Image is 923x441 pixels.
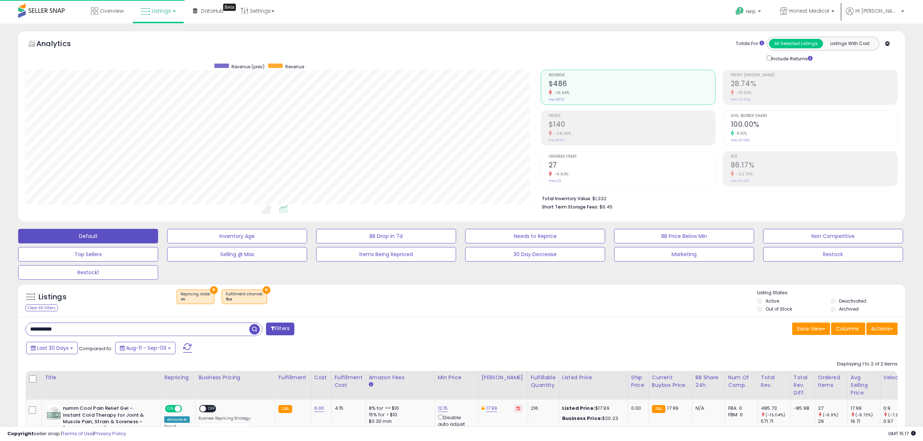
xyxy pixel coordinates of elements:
div: 4.15 [335,405,360,412]
button: Top Sellers [18,247,158,262]
div: Totals For [736,40,764,47]
div: 19.71 [851,418,880,425]
span: Hi [PERSON_NAME] [855,7,899,15]
label: Active [766,298,779,304]
div: seller snap | | [7,430,126,437]
a: 17.99 [486,405,497,412]
div: Disable auto adjust min [438,413,473,434]
div: Amazon Fees [369,374,432,381]
div: 571.71 [761,418,790,425]
span: Fulfillment channel : [226,291,263,302]
span: Revenue [549,73,715,77]
div: $0.30 min [369,418,429,425]
small: Prev: $194 [549,138,564,142]
div: 0.97 [883,418,913,425]
div: Clear All Filters [25,304,58,311]
button: Save View [792,323,830,335]
div: BB Share 24h. [696,374,722,389]
div: Title [45,374,158,381]
small: Prev: 33.93% [731,97,751,102]
small: -28.03% [552,131,571,136]
h2: 100.00% [731,120,897,130]
img: 31fcQ7NGeKL._SL40_.jpg [47,405,61,420]
div: 29 [818,418,847,425]
span: 2025-10-10 15:17 GMT [888,430,916,437]
div: -85.98 [794,405,809,412]
a: Help [730,1,768,24]
button: Filters [266,323,294,335]
div: FBA: 0 [728,405,752,412]
label: Deactivated [839,298,866,304]
button: All Selected Listings [769,39,823,48]
span: Ordered Items [549,155,715,159]
span: ON [166,406,175,412]
div: Fulfillment [278,374,308,381]
small: Prev: $572 [549,97,564,102]
div: 0.9 [883,405,913,412]
button: Aug-11 - Sep-09 [115,342,176,354]
button: × [263,286,270,294]
div: Ordered Items [818,374,845,389]
span: OFF [181,406,193,412]
button: Selling @ Max [167,247,307,262]
button: BB Drop in 7d [316,229,456,243]
button: Last 30 Days [26,342,78,354]
div: Total Rev. [761,374,787,389]
div: Fulfillable Quantity [531,374,556,389]
span: ROI [731,155,897,159]
div: fba [226,297,263,302]
div: 216 [531,405,553,412]
div: Listed Price [562,374,625,381]
div: Cost [314,374,329,381]
a: Privacy Policy [94,430,126,437]
span: DataHub [201,7,224,15]
div: 8% for <= $10 [369,405,429,412]
div: Avg Selling Price [851,374,877,397]
button: BB Price Below Min [614,229,754,243]
small: (-6.9%) [823,412,838,418]
h2: 86.17% [731,161,897,171]
small: FBA [278,405,292,413]
small: (-15.04%) [766,412,785,418]
span: Revenue [285,64,304,70]
div: 15% for > $10 [369,412,429,418]
small: Amazon Fees. [369,381,373,388]
span: Profit [PERSON_NAME] [731,73,897,77]
span: Overview [100,7,124,15]
div: [PERSON_NAME] [481,374,525,381]
p: Listing States: [757,290,905,296]
div: on [181,297,210,302]
div: Velocity [883,374,910,381]
div: Ship Price [631,374,646,389]
button: Restock [763,247,903,262]
div: N/A [696,405,720,412]
button: 30 Day Decrease [465,247,605,262]
h5: Listings [39,292,66,302]
span: $6.45 [600,203,613,210]
b: Business Price: [562,415,602,422]
small: Prev: 29 [549,179,561,183]
small: Prev: 111.47% [731,179,749,183]
a: 12.15 [438,405,448,412]
div: 485.73 [761,405,790,412]
small: (-8.73%) [855,412,873,418]
strong: Copyright [7,430,34,437]
h2: $486 [549,80,715,89]
div: 0.00 [631,405,643,412]
div: Business Pricing [198,374,272,381]
span: OFF [206,406,218,412]
div: $17.99 [562,405,622,412]
span: Columns [836,325,859,332]
button: Items Being Repriced [316,247,456,262]
span: Repricing state : [181,291,210,302]
button: Listings With Cost [823,39,877,48]
small: 9.10% [734,131,747,136]
button: Restock1 [18,265,158,280]
div: Current Buybox Price [652,374,689,389]
h5: Analytics [36,39,85,50]
a: Hi [PERSON_NAME] [846,7,904,24]
button: Marketing [614,247,754,262]
div: 17.99 [851,405,880,412]
span: Compared to: [79,345,112,352]
span: Last 30 Days [37,344,69,352]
